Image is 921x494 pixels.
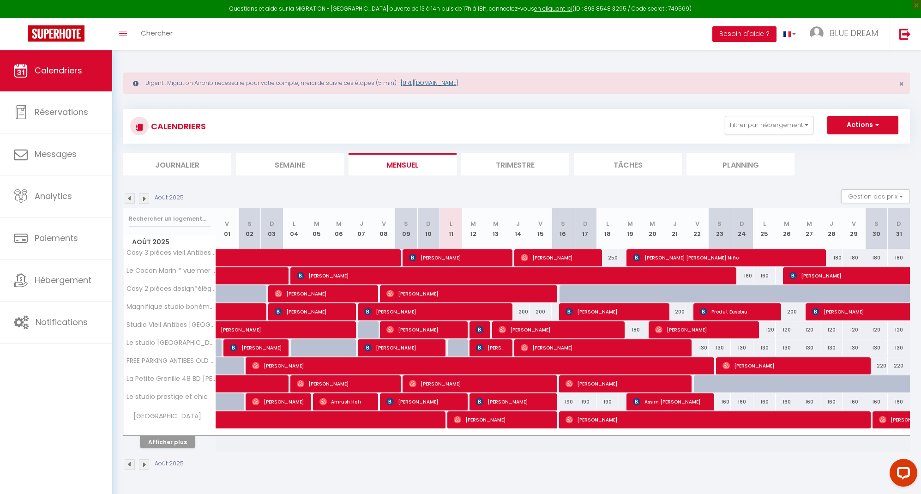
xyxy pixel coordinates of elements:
[740,219,744,228] abbr: D
[306,208,328,249] th: 05
[841,189,910,203] button: Gestion des prix
[155,193,184,202] p: Août 2025
[664,303,686,320] div: 200
[35,232,78,244] span: Paiements
[35,106,88,118] span: Réservations
[798,339,821,356] div: 130
[865,249,888,266] div: 180
[485,208,507,249] th: 13
[538,219,542,228] abbr: V
[125,267,217,274] span: Le Cocon Marin * vue mer * clim * parking *piscine
[753,393,776,410] div: 160
[810,26,824,40] img: ...
[476,339,506,356] span: [PERSON_NAME]
[530,303,552,320] div: 200
[899,78,904,90] span: ×
[731,339,753,356] div: 130
[753,339,776,356] div: 130
[574,393,597,410] div: 190
[261,208,283,249] th: 03
[364,339,439,356] span: [PERSON_NAME]
[476,393,551,410] span: [PERSON_NAME]
[270,219,274,228] abbr: D
[686,339,709,356] div: 130
[784,219,789,228] abbr: M
[776,303,798,320] div: 200
[440,208,463,249] th: 11
[395,208,418,249] th: 09
[874,219,879,228] abbr: S
[386,321,462,338] span: [PERSON_NAME]
[125,411,204,422] span: [GEOGRAPHIC_DATA]
[753,267,776,284] div: 160
[236,153,344,175] li: Semaine
[36,316,88,328] span: Notifications
[252,393,305,410] span: [PERSON_NAME]
[507,208,530,249] th: 14
[462,208,485,249] th: 12
[664,208,686,249] th: 21
[776,339,798,356] div: 130
[596,249,619,266] div: 250
[627,219,633,228] abbr: M
[583,219,588,228] abbr: D
[404,219,408,228] abbr: S
[596,393,619,410] div: 190
[225,219,229,228] abbr: V
[686,208,709,249] th: 22
[641,208,664,249] th: 20
[297,375,395,392] span: [PERSON_NAME]
[820,249,843,266] div: 180
[516,219,520,228] abbr: J
[230,339,283,356] span: [PERSON_NAME]
[534,5,572,12] a: en cliquant ici
[134,18,180,50] a: Chercher
[619,321,642,338] div: 180
[252,357,712,374] span: [PERSON_NAME]
[843,321,866,338] div: 120
[426,219,431,228] abbr: D
[888,321,910,338] div: 120
[521,339,686,356] span: [PERSON_NAME]
[596,208,619,249] th: 18
[125,303,217,310] span: Magnifique studio bohème neuf coeur de ville
[409,375,552,392] span: [PERSON_NAME]
[731,267,753,284] div: 160
[129,211,211,227] input: Rechercher un logement...
[843,208,866,249] th: 29
[700,303,775,320] span: Predut Eusebiu
[865,208,888,249] th: 30
[798,208,821,249] th: 27
[695,219,699,228] abbr: V
[753,208,776,249] th: 25
[461,153,569,175] li: Trimestre
[125,339,217,346] span: Le studio [GEOGRAPHIC_DATA]* Clim * Parking * Neuf
[149,116,206,137] h3: CALENDRIERS
[386,285,552,302] span: [PERSON_NAME]
[807,219,812,228] abbr: M
[221,316,348,334] span: [PERSON_NAME]
[507,303,530,320] div: 200
[297,267,734,284] span: [PERSON_NAME]
[521,249,596,266] span: [PERSON_NAME]
[125,321,217,328] span: Studio Vieil Antibes [GEOGRAPHIC_DATA]
[373,208,395,249] th: 08
[852,219,856,228] abbr: V
[141,28,173,38] span: Chercher
[709,208,731,249] th: 23
[275,285,373,302] span: [PERSON_NAME]
[552,208,574,249] th: 16
[238,208,261,249] th: 02
[470,219,476,228] abbr: M
[865,321,888,338] div: 120
[552,393,574,410] div: 190
[124,235,216,249] span: Août 2025
[899,80,904,88] button: Close
[530,208,552,249] th: 15
[798,321,821,338] div: 120
[566,411,867,428] span: [PERSON_NAME]
[450,219,452,228] abbr: L
[35,274,91,286] span: Hébergement
[155,459,184,468] p: Août 2025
